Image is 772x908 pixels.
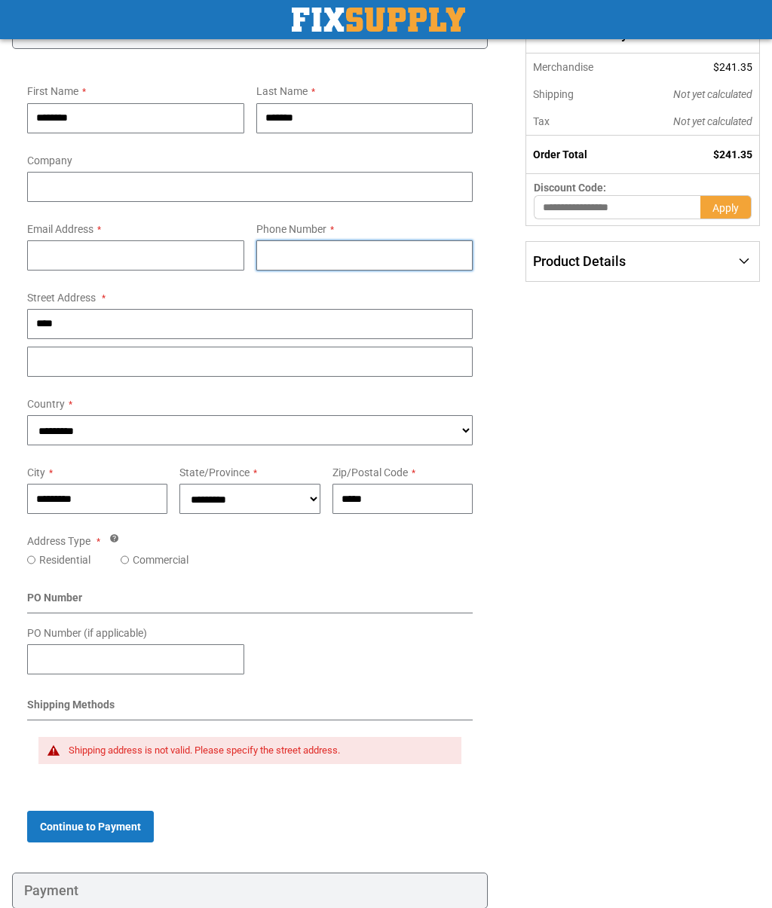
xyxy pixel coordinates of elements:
span: Street Address [27,292,96,304]
span: Zip/Postal Code [332,466,408,478]
label: Commercial [133,552,188,567]
span: City [27,466,45,478]
span: First Name [27,85,78,97]
span: Discount Code: [534,182,606,194]
span: Email Address [27,223,93,235]
span: Address Type [27,535,90,547]
span: Not yet calculated [673,88,752,100]
img: Fix Industrial Supply [292,8,465,32]
span: $241.35 [713,61,752,73]
div: Shipping address is not valid. Please specify the street address. [69,744,446,757]
span: Last Name [256,85,308,97]
span: Company [27,154,72,167]
div: Shipping Methods [27,697,473,720]
span: Product Details [533,253,626,269]
span: Phone Number [256,223,326,235]
span: State/Province [179,466,250,478]
span: $241.35 [713,148,752,161]
label: Residential [39,552,90,567]
span: Continue to Payment [40,821,141,833]
span: Shipping [533,88,574,100]
span: Not yet calculated [673,115,752,127]
a: store logo [292,8,465,32]
span: Country [27,398,65,410]
th: Tax [526,108,630,136]
button: Continue to Payment [27,811,154,842]
strong: Order Total [533,148,587,161]
div: PO Number [27,590,473,613]
button: Apply [700,195,752,219]
span: PO Number (if applicable) [27,627,147,639]
th: Merchandise [526,54,630,81]
span: Apply [712,202,739,214]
